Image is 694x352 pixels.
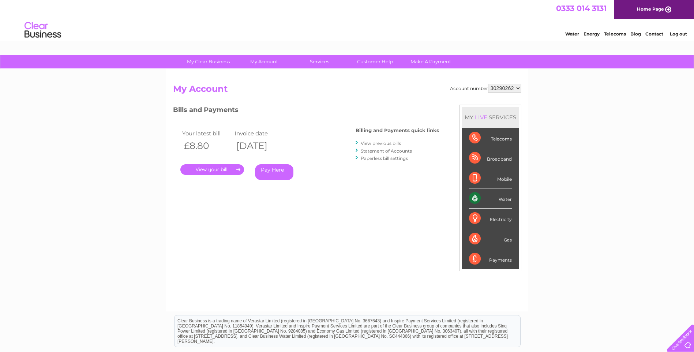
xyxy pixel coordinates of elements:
[178,55,239,68] a: My Clear Business
[469,128,512,148] div: Telecoms
[361,156,408,161] a: Paperless bill settings
[361,141,401,146] a: View previous bills
[356,128,439,133] h4: Billing and Payments quick links
[233,138,285,153] th: [DATE]
[180,164,244,175] a: .
[473,114,489,121] div: LIVE
[670,31,687,37] a: Log out
[469,188,512,209] div: Water
[604,31,626,37] a: Telecoms
[234,55,294,68] a: My Account
[24,19,61,41] img: logo.png
[345,55,405,68] a: Customer Help
[584,31,600,37] a: Energy
[233,128,285,138] td: Invoice date
[565,31,579,37] a: Water
[255,164,293,180] a: Pay Here
[469,148,512,168] div: Broadband
[469,168,512,188] div: Mobile
[175,4,520,35] div: Clear Business is a trading name of Verastar Limited (registered in [GEOGRAPHIC_DATA] No. 3667643...
[630,31,641,37] a: Blog
[289,55,350,68] a: Services
[361,148,412,154] a: Statement of Accounts
[173,105,439,117] h3: Bills and Payments
[180,128,233,138] td: Your latest bill
[645,31,663,37] a: Contact
[462,107,519,128] div: MY SERVICES
[469,229,512,249] div: Gas
[401,55,461,68] a: Make A Payment
[450,84,521,93] div: Account number
[469,209,512,229] div: Electricity
[469,249,512,269] div: Payments
[556,4,607,13] a: 0333 014 3131
[180,138,233,153] th: £8.80
[173,84,521,98] h2: My Account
